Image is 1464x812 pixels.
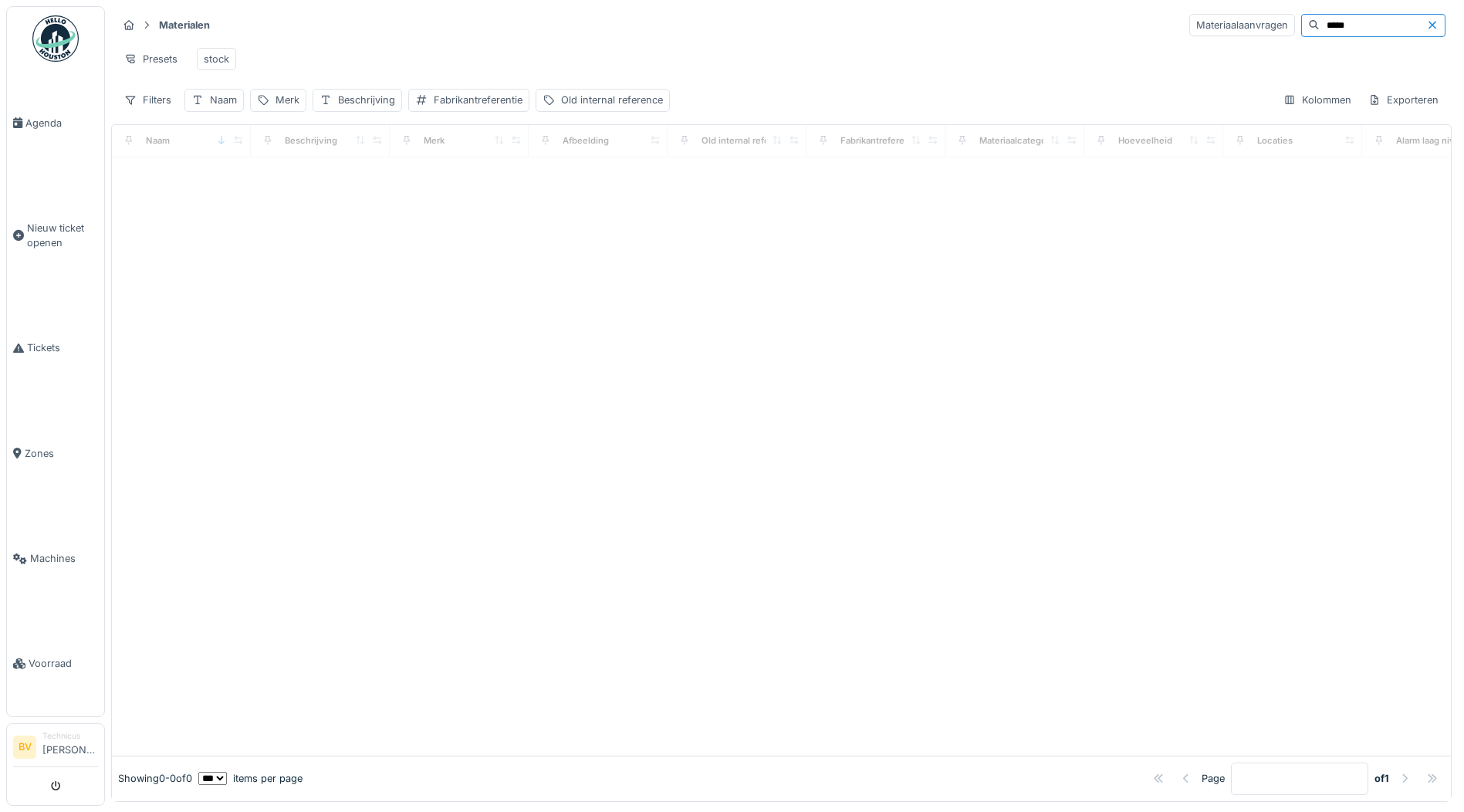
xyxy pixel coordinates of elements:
div: Materiaalcategorie [979,134,1057,147]
a: BV Technicus[PERSON_NAME] [13,730,98,767]
div: Kolommen [1276,89,1358,111]
div: Technicus [42,730,98,742]
div: Naam [146,134,170,147]
span: Agenda [25,116,98,130]
span: Nieuw ticket openen [27,221,98,250]
a: Agenda [7,70,104,175]
div: stock [204,52,229,66]
li: [PERSON_NAME] [42,730,98,763]
span: Voorraad [29,656,98,671]
img: Badge_color-CXgf-gQk.svg [32,15,79,62]
div: Showing 0 - 0 of 0 [118,771,192,786]
a: Voorraad [7,611,104,716]
div: Hoeveelheid [1118,134,1172,147]
div: Beschrijving [285,134,337,147]
div: Fabrikantreferentie [840,134,921,147]
div: Filters [117,89,178,111]
div: Locaties [1257,134,1293,147]
li: BV [13,736,36,759]
div: Naam [210,93,237,107]
div: items per page [198,771,303,786]
div: Old internal reference [702,134,794,147]
span: Tickets [27,340,98,355]
div: Exporteren [1361,89,1445,111]
strong: Materialen [153,18,216,32]
a: Machines [7,506,104,611]
a: Tickets [7,296,104,401]
div: Materiaalaanvragen [1189,14,1295,36]
div: Old internal reference [561,93,663,107]
span: Zones [25,446,98,461]
a: Nieuw ticket openen [7,175,104,296]
div: Page [1202,771,1225,786]
a: Zones [7,401,104,506]
strong: of 1 [1374,771,1389,786]
div: Presets [117,48,184,70]
div: Fabrikantreferentie [434,93,522,107]
span: Machines [30,551,98,566]
div: Beschrijving [338,93,395,107]
div: Afbeelding [563,134,609,147]
div: Merk [424,134,445,147]
div: Merk [276,93,299,107]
